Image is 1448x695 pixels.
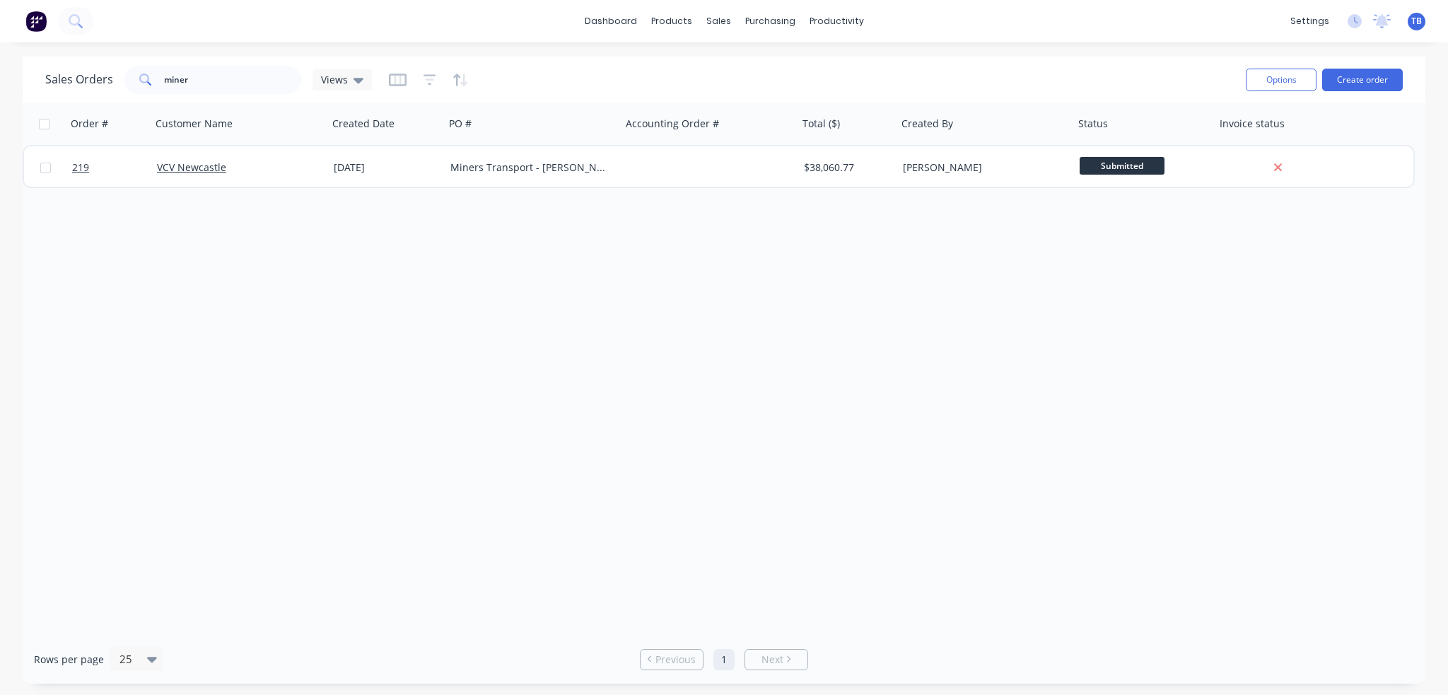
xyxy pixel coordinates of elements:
[1246,69,1316,91] button: Options
[157,160,226,174] a: VCV Newcastle
[1283,11,1336,32] div: settings
[72,146,157,189] a: 219
[45,73,113,86] h1: Sales Orders
[1080,157,1164,175] span: Submitted
[802,117,840,131] div: Total ($)
[334,160,439,175] div: [DATE]
[802,11,871,32] div: productivity
[1322,69,1403,91] button: Create order
[699,11,738,32] div: sales
[332,117,395,131] div: Created Date
[655,653,696,667] span: Previous
[634,649,814,670] ul: Pagination
[745,653,807,667] a: Next page
[321,72,348,87] span: Views
[164,66,302,94] input: Search...
[626,117,719,131] div: Accounting Order #
[641,653,703,667] a: Previous page
[713,649,735,670] a: Page 1 is your current page
[901,117,953,131] div: Created By
[804,160,887,175] div: $38,060.77
[450,160,607,175] div: Miners Transport - [PERSON_NAME] 815922
[156,117,233,131] div: Customer Name
[72,160,89,175] span: 219
[449,117,472,131] div: PO #
[578,11,644,32] a: dashboard
[644,11,699,32] div: products
[761,653,783,667] span: Next
[1220,117,1285,131] div: Invoice status
[1411,15,1422,28] span: TB
[25,11,47,32] img: Factory
[71,117,108,131] div: Order #
[1078,117,1108,131] div: Status
[903,160,1060,175] div: [PERSON_NAME]
[738,11,802,32] div: purchasing
[34,653,104,667] span: Rows per page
